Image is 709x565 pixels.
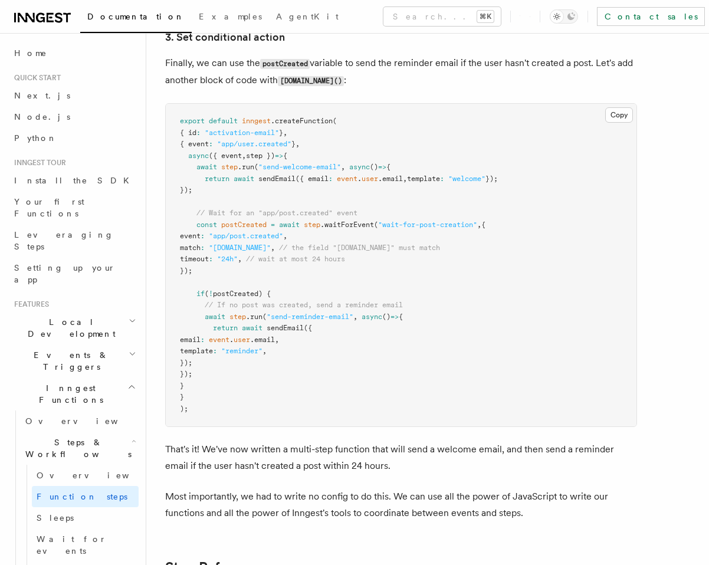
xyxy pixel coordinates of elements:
[382,313,390,321] span: ()
[221,347,262,355] span: "reminder"
[337,175,357,183] span: event
[481,221,485,229] span: {
[9,300,49,309] span: Features
[213,347,217,355] span: :
[258,163,341,171] span: "send-welcome-email"
[9,224,139,257] a: Leveraging Steps
[209,255,213,263] span: :
[279,221,300,229] span: await
[196,221,217,229] span: const
[246,255,345,263] span: // wait at most 24 hours
[217,140,291,148] span: "app/user.created"
[262,313,267,321] span: (
[283,232,287,240] span: ,
[165,441,637,474] p: That's it! We've now written a multi-step function that will send a welcome email, and then send ...
[383,7,501,26] button: Search...⌘K
[276,12,339,21] span: AgentKit
[291,140,296,148] span: }
[353,313,357,321] span: ,
[37,534,107,556] span: Wait for events
[304,324,312,332] span: ({
[238,163,254,171] span: .run
[21,410,139,432] a: Overview
[180,382,184,390] span: }
[283,152,287,160] span: {
[201,336,205,344] span: :
[250,336,275,344] span: .email
[9,42,139,64] a: Home
[477,11,494,22] kbd: ⌘K
[234,175,254,183] span: await
[32,507,139,528] a: Sleeps
[180,244,201,252] span: match
[14,197,84,218] span: Your first Functions
[370,163,378,171] span: ()
[448,175,485,183] span: "welcome"
[180,347,213,355] span: template
[196,129,201,137] span: :
[246,313,262,321] span: .run
[9,85,139,106] a: Next.js
[192,4,269,32] a: Examples
[333,117,337,125] span: (
[9,73,61,83] span: Quick start
[205,175,229,183] span: return
[386,163,390,171] span: {
[196,163,217,171] span: await
[269,4,346,32] a: AgentKit
[271,117,333,125] span: .createFunction
[32,528,139,561] a: Wait for events
[180,255,209,263] span: timeout
[271,244,275,252] span: ,
[390,313,399,321] span: =>
[205,301,403,309] span: // If no post was created, send a reminder email
[258,175,296,183] span: sendEmail
[550,9,578,24] button: Toggle dark mode
[242,117,271,125] span: inngest
[296,140,300,148] span: ,
[180,186,192,194] span: });
[9,344,139,377] button: Events & Triggers
[9,127,139,149] a: Python
[199,12,262,21] span: Examples
[229,313,246,321] span: step
[80,4,192,33] a: Documentation
[283,129,287,137] span: ,
[374,221,378,229] span: (
[9,106,139,127] a: Node.js
[201,232,205,240] span: :
[9,349,129,373] span: Events & Triggers
[37,471,158,480] span: Overview
[407,175,440,183] span: template
[213,324,238,332] span: return
[14,112,70,121] span: Node.js
[296,175,329,183] span: ({ email
[221,163,238,171] span: step
[9,191,139,224] a: Your first Functions
[275,152,283,160] span: =>
[165,29,285,45] a: 3. Set conditional action
[279,129,283,137] span: }
[238,255,242,263] span: ,
[378,221,477,229] span: "wait-for-post-creation"
[209,244,271,252] span: "[DOMAIN_NAME]"
[205,290,209,298] span: (
[267,313,353,321] span: "send-reminder-email"
[14,47,47,59] span: Home
[14,263,116,284] span: Setting up your app
[597,7,705,26] a: Contact sales
[14,230,114,251] span: Leveraging Steps
[477,221,481,229] span: ,
[362,313,382,321] span: async
[21,436,132,460] span: Steps & Workflows
[378,163,386,171] span: =>
[362,175,378,183] span: user
[21,432,139,465] button: Steps & Workflows
[209,232,283,240] span: "app/post.created"
[262,347,267,355] span: ,
[229,336,234,344] span: .
[180,117,205,125] span: export
[196,209,357,217] span: // Wait for an "app/post.created" event
[234,336,250,344] span: user
[180,267,192,275] span: });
